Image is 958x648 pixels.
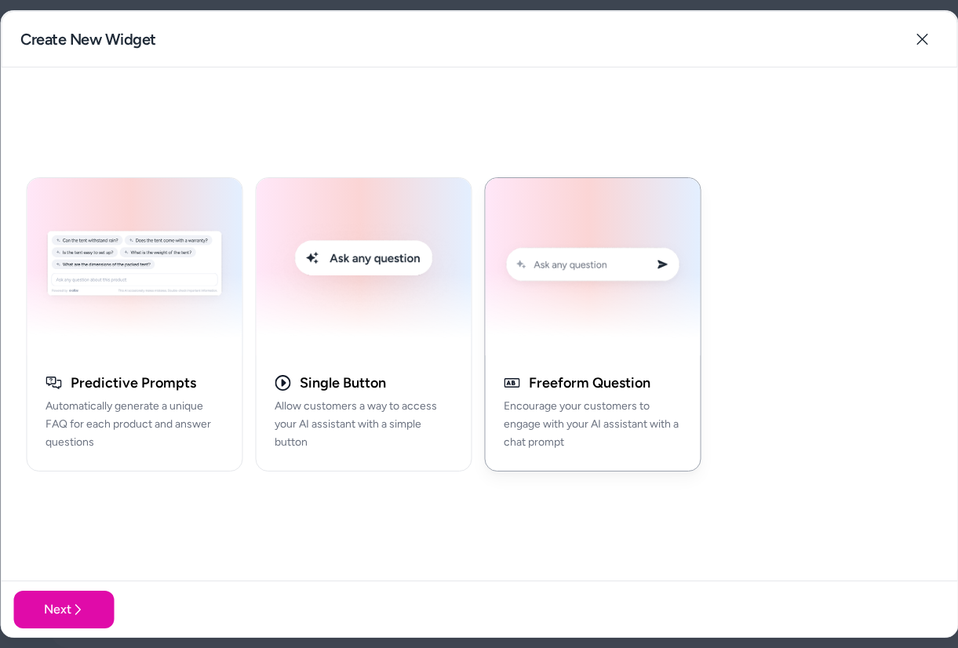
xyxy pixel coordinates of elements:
h3: Single Button [300,374,386,392]
h3: Predictive Prompts [71,374,196,392]
button: Generative Q&A ExamplePredictive PromptsAutomatically generate a unique FAQ for each product and ... [26,177,242,471]
p: Automatically generate a unique FAQ for each product and answer questions [46,398,223,451]
button: Conversation Prompt ExampleFreeform QuestionEncourage your customers to engage with your AI assis... [484,177,701,471]
p: Allow customers a way to access your AI assistant with a simple button [275,398,452,451]
img: Conversation Prompt Example [494,187,690,346]
p: Encourage your customers to engage with your AI assistant with a chat prompt [504,398,681,451]
button: Next [13,591,114,628]
h3: Freeform Question [529,374,650,392]
img: Generative Q&A Example [36,187,232,346]
button: Single Button Embed ExampleSingle ButtonAllow customers a way to access your AI assistant with a ... [255,177,472,471]
img: Single Button Embed Example [265,187,461,346]
h2: Create New Widget [20,28,156,50]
